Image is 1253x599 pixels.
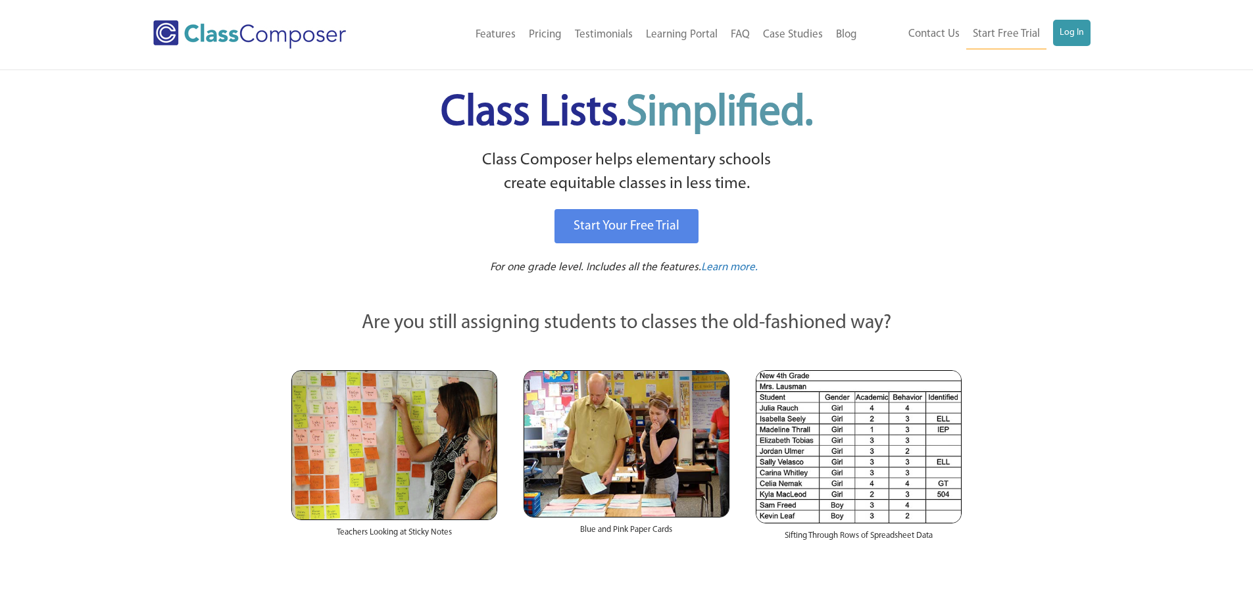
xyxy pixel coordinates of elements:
div: Teachers Looking at Sticky Notes [291,520,497,552]
a: Testimonials [568,20,639,49]
span: For one grade level. Includes all the features. [490,262,701,273]
a: Blog [829,20,864,49]
img: Teachers Looking at Sticky Notes [291,370,497,520]
a: Learning Portal [639,20,724,49]
div: Blue and Pink Paper Cards [524,517,729,549]
a: Contact Us [902,20,966,49]
div: Sifting Through Rows of Spreadsheet Data [756,523,962,555]
span: Class Lists. [441,92,813,135]
a: Log In [1053,20,1091,46]
img: Spreadsheets [756,370,962,523]
img: Blue and Pink Paper Cards [524,370,729,517]
p: Are you still assigning students to classes the old-fashioned way? [291,309,962,338]
a: FAQ [724,20,756,49]
nav: Header Menu [864,20,1091,49]
span: Learn more. [701,262,758,273]
p: Class Composer helps elementary schools create equitable classes in less time. [289,149,964,197]
nav: Header Menu [400,20,864,49]
a: Pricing [522,20,568,49]
a: Start Free Trial [966,20,1046,49]
a: Learn more. [701,260,758,276]
span: Start Your Free Trial [574,220,679,233]
span: Simplified. [626,92,813,135]
a: Case Studies [756,20,829,49]
a: Features [469,20,522,49]
a: Start Your Free Trial [554,209,699,243]
img: Class Composer [153,20,346,49]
